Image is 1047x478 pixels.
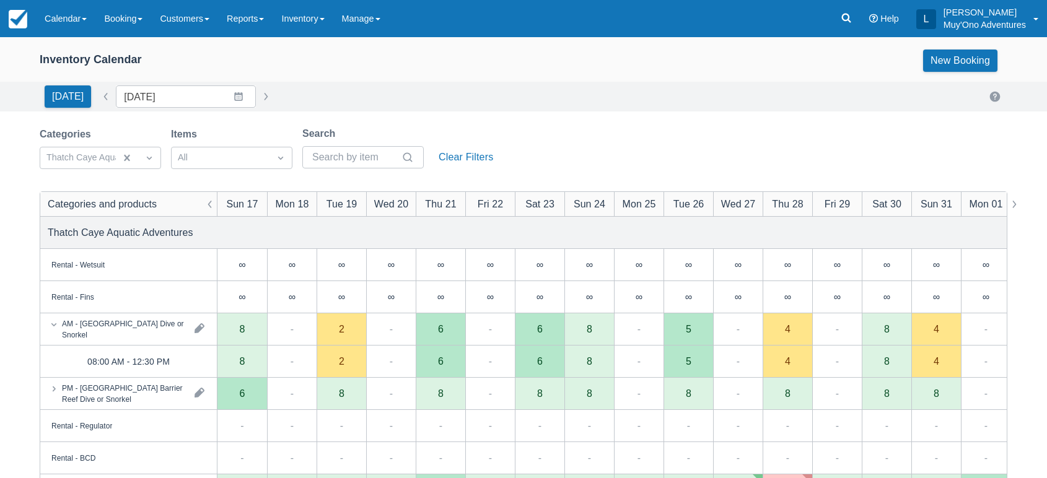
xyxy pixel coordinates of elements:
div: Sat 30 [872,196,901,211]
div: ∞ [217,281,267,313]
div: Fri 22 [478,196,503,211]
label: Categories [40,127,96,142]
div: ∞ [515,281,564,313]
div: - [390,386,393,401]
div: ∞ [933,259,940,269]
i: Help [869,14,878,23]
div: 8 [564,345,614,378]
div: - [836,418,839,433]
div: - [637,418,641,433]
div: 8 [537,388,543,398]
div: - [836,450,839,465]
div: ∞ [983,259,989,269]
label: Items [171,127,202,142]
span: Help [880,14,899,24]
div: Thu 28 [772,196,803,211]
div: Sun 17 [226,196,258,211]
div: Mon 18 [276,196,309,211]
div: ∞ [388,292,395,302]
div: Mon 25 [623,196,656,211]
div: - [390,450,393,465]
div: - [291,418,294,433]
div: 4 [934,324,939,334]
div: 8 [785,388,791,398]
div: ∞ [812,281,862,313]
div: ∞ [636,259,642,269]
div: - [588,450,591,465]
div: - [984,321,988,336]
label: Search [302,126,340,141]
div: - [737,418,740,433]
div: 5 [686,324,691,334]
div: 08:00 AM - 12:30 PM [87,354,170,368]
div: 4 [934,356,939,366]
div: - [984,354,988,368]
div: ∞ [465,281,515,313]
div: Tue 26 [673,196,704,211]
div: ∞ [812,249,862,281]
div: ∞ [834,292,841,302]
div: ∞ [664,281,713,313]
div: ∞ [784,259,791,269]
div: ∞ [338,259,345,269]
div: ∞ [239,259,245,269]
div: - [885,450,888,465]
div: 4 [911,345,961,378]
div: 4 [785,324,791,334]
div: - [737,354,740,368]
div: ∞ [883,292,890,302]
div: - [687,418,690,433]
div: 2 [339,356,344,366]
div: Rental - BCD [51,452,95,463]
div: - [291,450,294,465]
div: - [935,450,938,465]
div: ∞ [614,281,664,313]
button: Clear Filters [434,146,498,168]
div: ∞ [388,259,395,269]
div: - [637,354,641,368]
div: ∞ [735,259,742,269]
div: Thatch Caye Aquatic Adventures [48,225,193,240]
div: 8 [587,356,592,366]
div: Wed 27 [721,196,755,211]
div: - [538,418,541,433]
div: - [588,418,591,433]
div: 2 [317,345,366,378]
div: ∞ [862,281,911,313]
a: New Booking [923,50,997,72]
p: Muy'Ono Adventures [944,19,1026,31]
div: ∞ [685,292,692,302]
div: Mon 01 [970,196,1003,211]
div: Sat 23 [525,196,554,211]
div: ∞ [713,281,763,313]
div: Inventory Calendar [40,53,142,67]
div: ∞ [664,249,713,281]
div: ∞ [338,292,345,302]
div: ∞ [217,249,267,281]
span: Dropdown icon [274,152,287,164]
div: ∞ [763,281,812,313]
div: Sun 31 [921,196,952,211]
p: [PERSON_NAME] [944,6,1026,19]
div: ∞ [636,292,642,302]
div: - [489,450,492,465]
div: ∞ [487,259,494,269]
div: - [390,418,393,433]
div: - [637,450,641,465]
input: Date [116,85,256,108]
div: 6 [416,345,465,378]
div: ∞ [911,249,961,281]
div: ∞ [961,249,1010,281]
div: ∞ [933,292,940,302]
div: ∞ [713,249,763,281]
div: ∞ [983,292,989,302]
div: - [737,450,740,465]
div: ∞ [289,292,296,302]
div: - [390,354,393,368]
div: Categories and products [48,196,157,211]
div: - [786,450,789,465]
div: 2 [339,324,344,334]
div: - [489,418,492,433]
div: 8 [884,356,890,366]
div: - [340,450,343,465]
